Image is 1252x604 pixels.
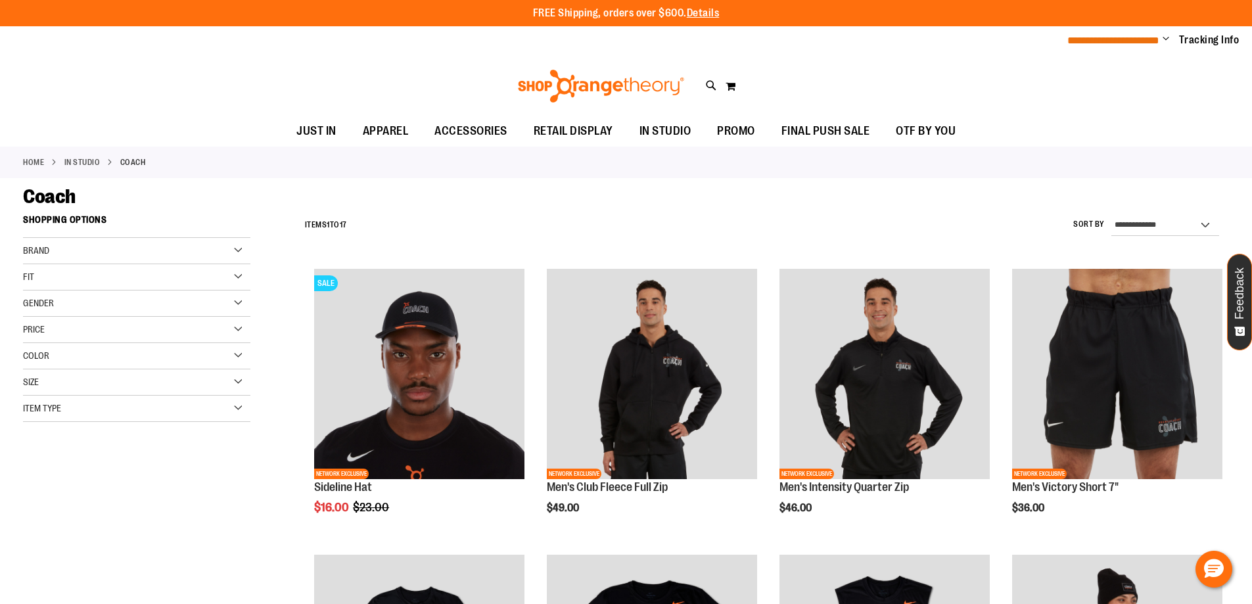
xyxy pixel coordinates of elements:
img: Sideline Hat primary image [314,269,524,479]
span: NETWORK EXCLUSIVE [1012,469,1067,479]
h2: Items to [305,215,347,235]
button: Hello, have a question? Let’s chat. [1195,551,1232,588]
span: NETWORK EXCLUSIVE [314,469,369,479]
span: Fit [23,271,34,282]
div: product [540,262,764,547]
p: FREE Shipping, orders over $600. [533,6,720,21]
a: Men's Club Fleece Full Zip [547,480,668,494]
span: Color [23,350,49,361]
img: OTF Mens Coach FA23 Victory Short - Black primary image [1012,269,1222,479]
span: $16.00 [314,501,351,514]
a: Details [687,7,720,19]
span: Price [23,324,45,335]
span: Size [23,377,39,387]
img: OTF Mens Coach FA23 Club Fleece Full Zip - Black primary image [547,269,757,479]
label: Sort By [1073,219,1105,230]
span: APPAREL [363,116,409,146]
a: OTF BY YOU [883,116,969,147]
a: Men's Intensity Quarter Zip [779,480,909,494]
a: OTF Mens Coach FA23 Club Fleece Full Zip - Black primary imageNETWORK EXCLUSIVE [547,269,757,481]
a: IN STUDIO [64,156,101,168]
span: $49.00 [547,502,581,514]
span: FINAL PUSH SALE [781,116,870,146]
div: product [1006,262,1229,547]
span: OTF BY YOU [896,116,956,146]
span: Coach [23,185,76,208]
span: 1 [327,220,330,229]
a: Men's Victory Short 7" [1012,480,1119,494]
button: Feedback - Show survey [1227,254,1252,350]
a: APPAREL [350,116,422,147]
a: IN STUDIO [626,116,705,146]
div: product [773,262,996,547]
strong: Shopping Options [23,208,250,238]
a: Home [23,156,44,168]
strong: Coach [120,156,146,168]
span: 17 [340,220,347,229]
span: Feedback [1234,267,1246,319]
a: JUST IN [283,116,350,147]
a: OTF Mens Coach FA23 Victory Short - Black primary imageNETWORK EXCLUSIVE [1012,269,1222,481]
span: Brand [23,245,49,256]
span: SALE [314,275,338,291]
a: ACCESSORIES [421,116,521,147]
a: PROMO [704,116,768,147]
span: Gender [23,298,54,308]
span: Item Type [23,403,61,413]
img: OTF Mens Coach FA23 Intensity Quarter Zip - Black primary image [779,269,990,479]
button: Account menu [1163,34,1169,47]
span: ACCESSORIES [434,116,507,146]
a: Sideline Hat [314,480,372,494]
a: OTF Mens Coach FA23 Intensity Quarter Zip - Black primary imageNETWORK EXCLUSIVE [779,269,990,481]
a: RETAIL DISPLAY [521,116,626,147]
img: Shop Orangetheory [516,70,686,103]
span: $36.00 [1012,502,1046,514]
span: RETAIL DISPLAY [534,116,613,146]
a: FINAL PUSH SALE [768,116,883,147]
span: NETWORK EXCLUSIVE [547,469,601,479]
a: Sideline Hat primary imageSALENETWORK EXCLUSIVE [314,269,524,481]
span: $23.00 [353,501,391,514]
span: PROMO [717,116,755,146]
span: NETWORK EXCLUSIVE [779,469,834,479]
a: Tracking Info [1179,33,1240,47]
span: $46.00 [779,502,814,514]
div: product [308,262,531,547]
span: JUST IN [296,116,336,146]
span: IN STUDIO [639,116,691,146]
